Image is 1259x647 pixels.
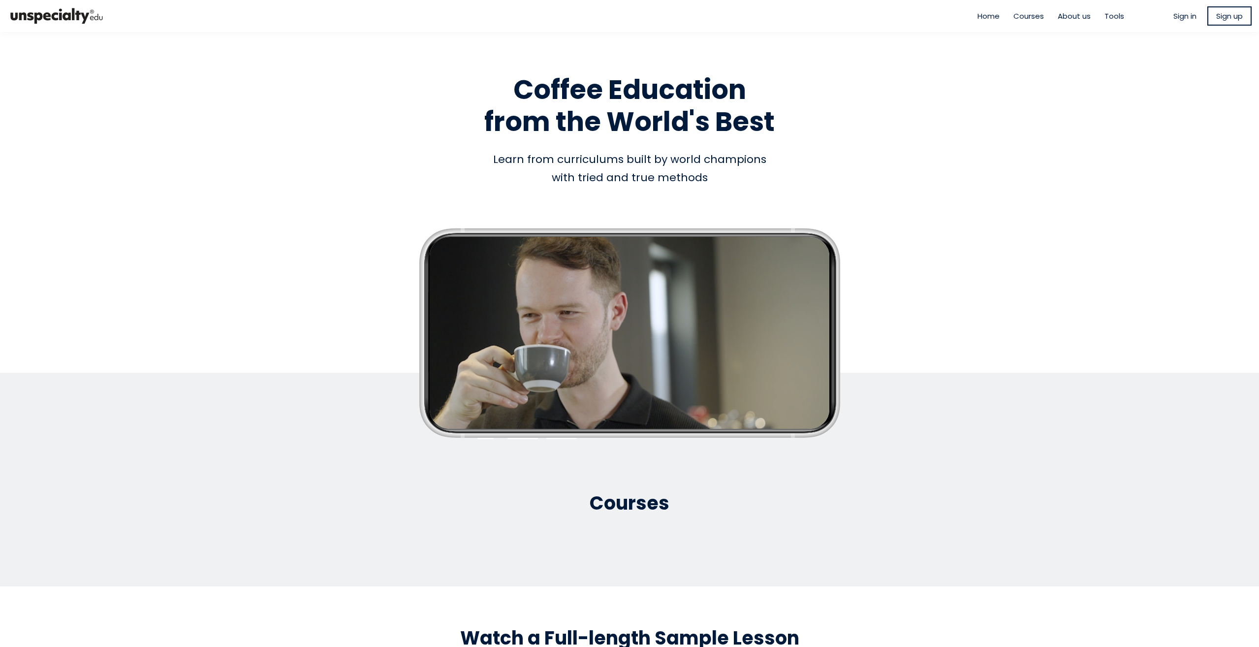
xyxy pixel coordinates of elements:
a: Sign up [1207,6,1252,26]
a: Home [977,10,1000,22]
img: bc390a18feecddb333977e298b3a00a1.png [7,4,106,28]
div: Learn from curriculums built by world champions with tried and true methods [349,150,910,187]
a: About us [1058,10,1091,22]
h1: Coffee Education from the World's Best [349,74,910,138]
h2: Courses [349,491,910,515]
span: Sign up [1216,10,1243,22]
a: Sign in [1173,10,1196,22]
a: Courses [1013,10,1044,22]
a: Tools [1104,10,1124,22]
